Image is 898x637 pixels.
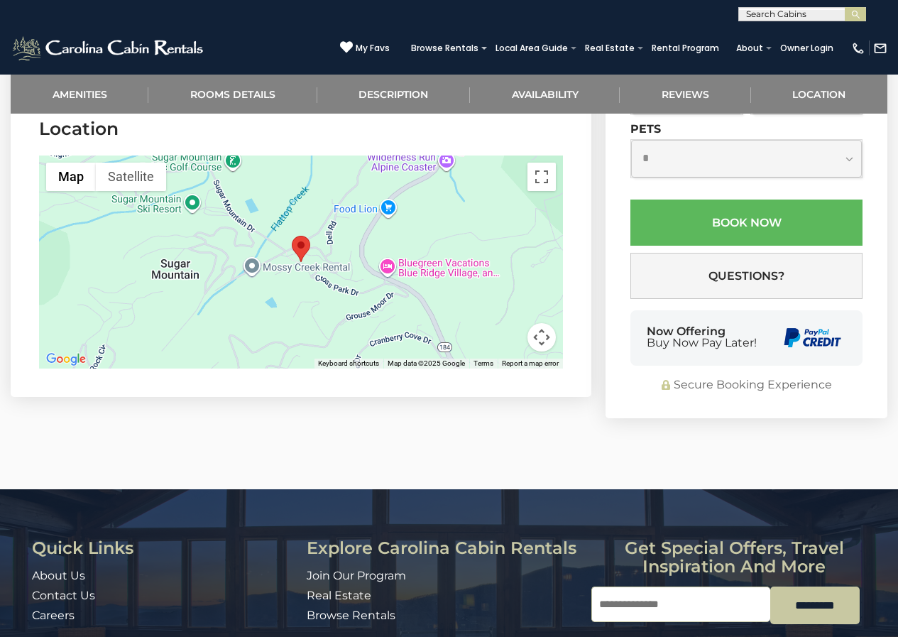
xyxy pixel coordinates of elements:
[388,359,465,367] span: Map data ©2025 Google
[488,38,575,58] a: Local Area Guide
[148,75,317,114] a: Rooms Details
[630,253,863,299] button: Questions?
[32,539,296,557] h3: Quick Links
[318,359,379,369] button: Keyboard shortcuts
[292,236,310,262] div: Sweet Dreams Are Made Of Skis
[46,163,96,191] button: Show street map
[851,41,865,55] img: phone-regular-white.png
[11,34,207,62] img: White-1-2.png
[502,359,559,367] a: Report a map error
[729,38,770,58] a: About
[527,163,556,191] button: Toggle fullscreen view
[630,377,863,393] div: Secure Booking Experience
[356,42,390,55] span: My Favs
[11,75,148,114] a: Amenities
[578,38,642,58] a: Real Estate
[32,569,85,582] a: About Us
[873,41,887,55] img: mail-regular-white.png
[591,539,877,577] h3: Get special offers, travel inspiration and more
[307,569,406,582] a: Join Our Program
[39,116,563,141] h3: Location
[43,350,89,369] img: Google
[647,326,757,349] div: Now Offering
[527,323,556,352] button: Map camera controls
[32,589,95,602] a: Contact Us
[32,609,75,622] a: Careers
[647,337,757,349] span: Buy Now Pay Later!
[630,200,863,246] button: Book Now
[340,40,390,55] a: My Favs
[43,350,89,369] a: Open this area in Google Maps (opens a new window)
[751,75,887,114] a: Location
[473,359,493,367] a: Terms
[404,38,486,58] a: Browse Rentals
[620,75,750,114] a: Reviews
[307,539,581,557] h3: Explore Carolina Cabin Rentals
[630,122,661,136] label: Pets
[773,38,840,58] a: Owner Login
[317,75,470,114] a: Description
[645,38,726,58] a: Rental Program
[307,589,371,602] a: Real Estate
[307,609,395,622] a: Browse Rentals
[96,163,166,191] button: Show satellite imagery
[470,75,620,114] a: Availability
